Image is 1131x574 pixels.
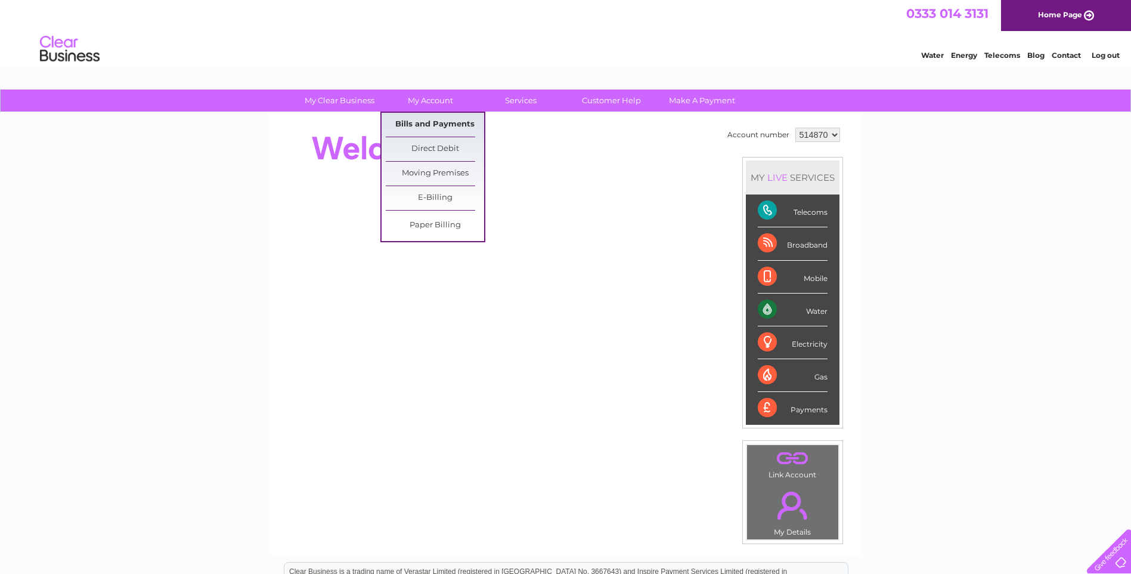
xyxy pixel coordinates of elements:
[951,51,977,60] a: Energy
[906,6,989,21] a: 0333 014 3131
[653,90,751,112] a: Make A Payment
[562,90,661,112] a: Customer Help
[1027,51,1045,60] a: Blog
[381,90,479,112] a: My Account
[724,125,792,145] td: Account number
[386,113,484,137] a: Bills and Payments
[758,294,828,326] div: Water
[386,137,484,161] a: Direct Debit
[386,162,484,186] a: Moving Premises
[386,214,484,237] a: Paper Billing
[1092,51,1120,60] a: Log out
[758,195,828,227] div: Telecoms
[746,161,839,195] div: MY SERVICES
[921,51,944,60] a: Water
[386,186,484,210] a: E-Billing
[758,326,828,359] div: Electricity
[746,482,839,540] td: My Details
[750,484,835,526] a: .
[758,392,828,424] div: Payments
[39,31,100,67] img: logo.png
[750,448,835,469] a: .
[758,359,828,392] div: Gas
[284,7,848,58] div: Clear Business is a trading name of Verastar Limited (registered in [GEOGRAPHIC_DATA] No. 3667643...
[290,90,389,112] a: My Clear Business
[472,90,570,112] a: Services
[758,227,828,260] div: Broadband
[746,445,839,482] td: Link Account
[984,51,1020,60] a: Telecoms
[1052,51,1081,60] a: Contact
[758,261,828,294] div: Mobile
[765,172,790,183] div: LIVE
